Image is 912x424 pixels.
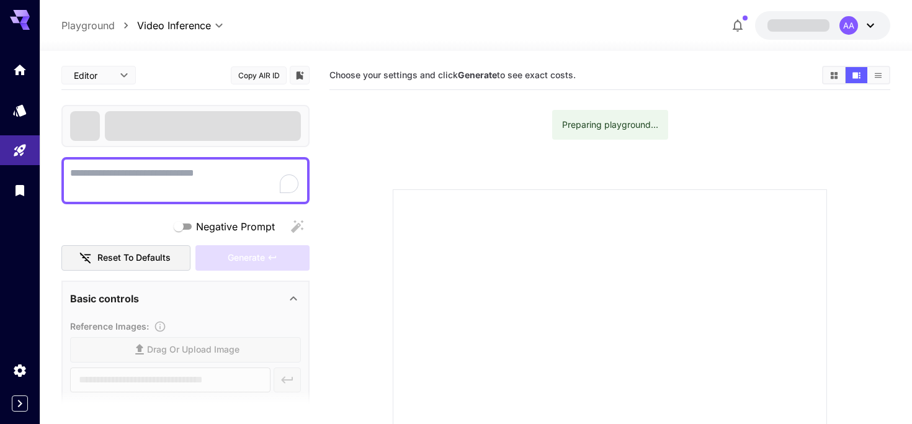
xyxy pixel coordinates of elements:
[839,16,858,35] div: AA
[12,102,27,118] div: Models
[562,114,658,136] div: Preparing playground...
[822,66,890,84] div: Show media in grid viewShow media in video viewShow media in list view
[294,68,305,83] button: Add to library
[846,67,867,83] button: Show media in video view
[70,284,301,313] div: Basic controls
[61,245,190,271] button: Reset to defaults
[12,395,28,412] button: Expand sidebar
[867,67,889,83] button: Show media in list view
[12,363,27,378] div: Settings
[74,69,112,82] span: Editor
[823,67,845,83] button: Show media in grid view
[61,18,115,33] a: Playground
[329,70,576,80] span: Choose your settings and click to see exact costs.
[755,11,890,40] button: AA
[195,245,310,271] div: Please fill the prompt
[196,219,275,234] span: Negative Prompt
[70,166,301,196] textarea: To enrich screen reader interactions, please activate Accessibility in Grammarly extension settings
[12,183,27,198] div: Library
[231,66,287,84] button: Copy AIR ID
[12,62,27,78] div: Home
[12,143,27,158] div: Playground
[61,18,137,33] nav: breadcrumb
[458,70,497,80] b: Generate
[70,291,139,306] p: Basic controls
[137,18,211,33] span: Video Inference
